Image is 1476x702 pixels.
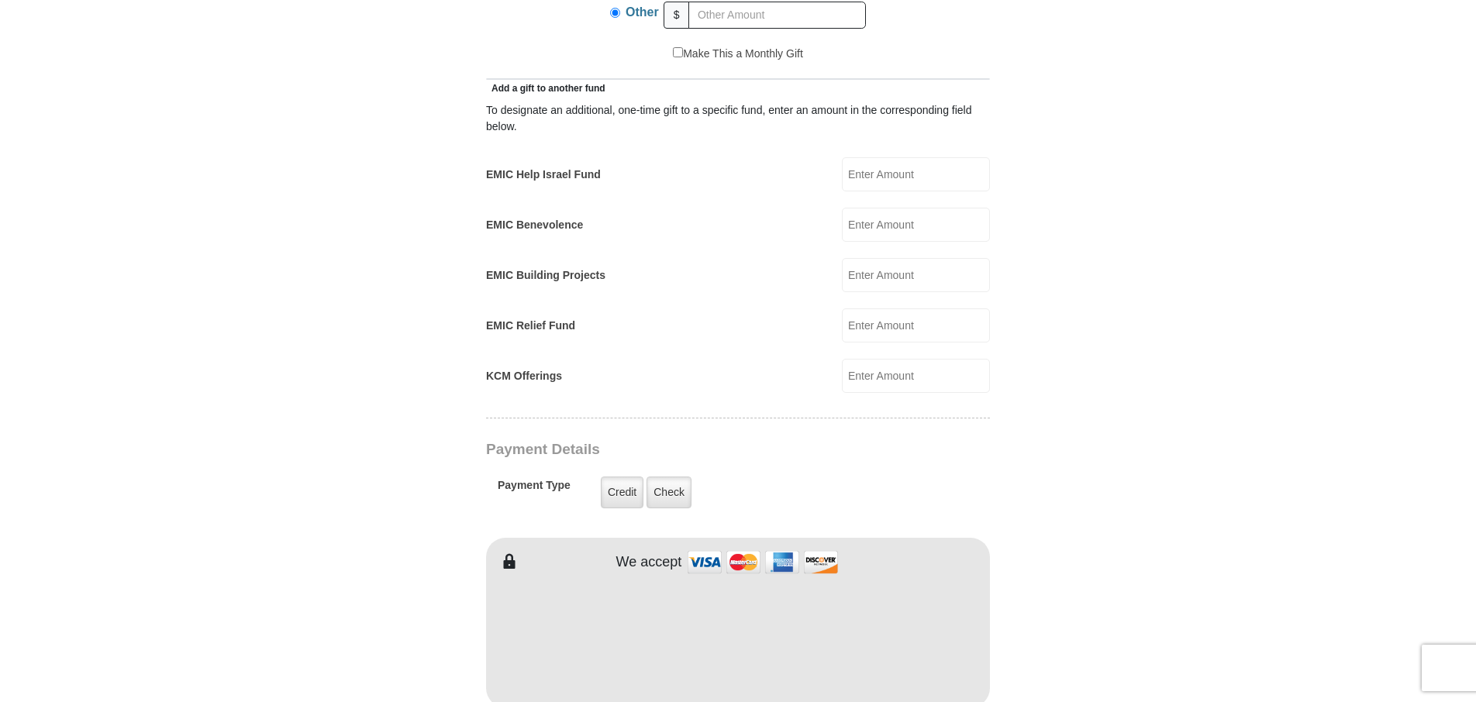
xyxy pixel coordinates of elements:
[842,157,990,191] input: Enter Amount
[486,167,601,183] label: EMIC Help Israel Fund
[673,47,683,57] input: Make This a Monthly Gift
[664,2,690,29] span: $
[842,308,990,342] input: Enter Amount
[486,441,881,459] h3: Payment Details
[486,267,605,284] label: EMIC Building Projects
[486,318,575,334] label: EMIC Relief Fund
[626,5,659,19] span: Other
[842,258,990,292] input: Enter Amount
[673,46,803,62] label: Make This a Monthly Gift
[486,83,605,94] span: Add a gift to another fund
[498,479,571,500] h5: Payment Type
[842,208,990,242] input: Enter Amount
[688,2,866,29] input: Other Amount
[647,477,691,508] label: Check
[601,477,643,508] label: Credit
[486,368,562,384] label: KCM Offerings
[486,217,583,233] label: EMIC Benevolence
[616,554,682,571] h4: We accept
[685,545,840,579] img: credit cards accepted
[842,359,990,393] input: Enter Amount
[486,102,990,135] div: To designate an additional, one-time gift to a specific fund, enter an amount in the correspondin...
